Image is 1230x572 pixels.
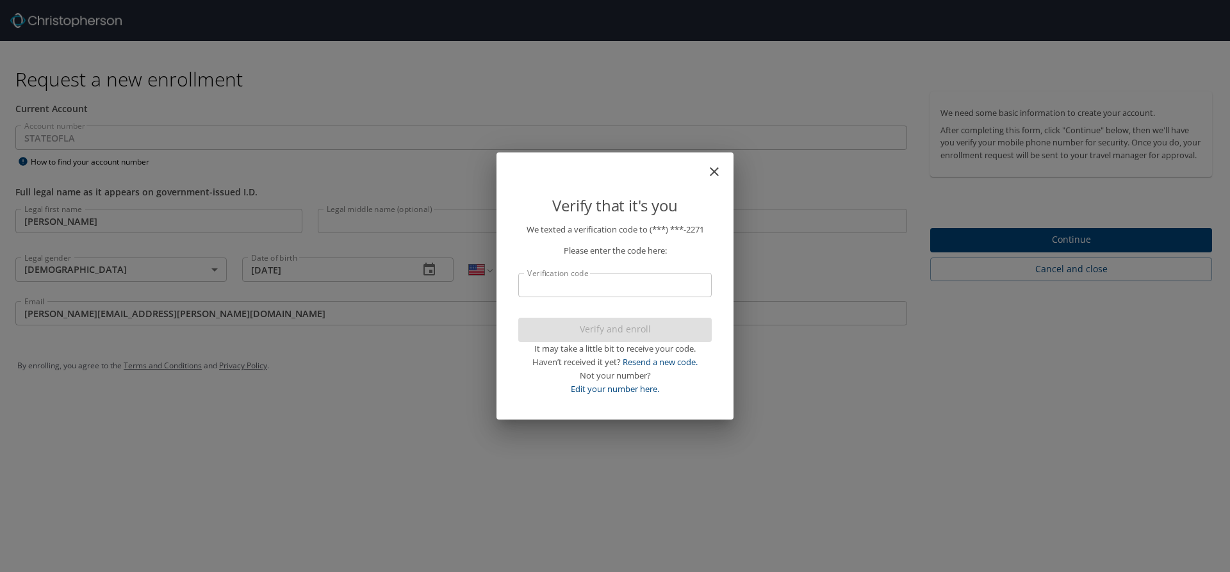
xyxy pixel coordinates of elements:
[518,244,712,257] p: Please enter the code here:
[518,193,712,218] p: Verify that it's you
[623,356,698,368] a: Resend a new code.
[518,223,712,236] p: We texted a verification code to (***) ***- 2271
[571,383,659,395] a: Edit your number here.
[518,355,712,369] div: Haven’t received it yet?
[713,158,728,173] button: close
[518,369,712,382] div: Not your number?
[518,342,712,355] div: It may take a little bit to receive your code.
